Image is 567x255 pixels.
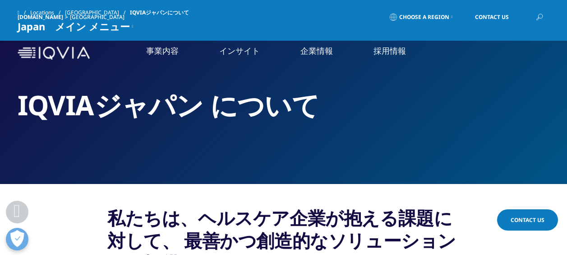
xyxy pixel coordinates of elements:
h2: IQVIAジャパン について [18,88,550,122]
a: [DOMAIN_NAME] [18,13,63,21]
button: 優先設定センターを開く [6,228,28,250]
div: [GEOGRAPHIC_DATA] [70,14,128,21]
a: 事業内容 [146,45,179,57]
a: Contact Us [461,7,522,28]
span: Contact Us [511,216,544,224]
span: Choose a Region [399,14,449,21]
nav: Primary [93,32,550,75]
a: インサイト [219,45,260,57]
a: 企業情報 [300,45,333,57]
a: Contact Us [497,209,558,231]
span: Contact Us [475,14,509,20]
a: 採用情報 [373,45,406,57]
